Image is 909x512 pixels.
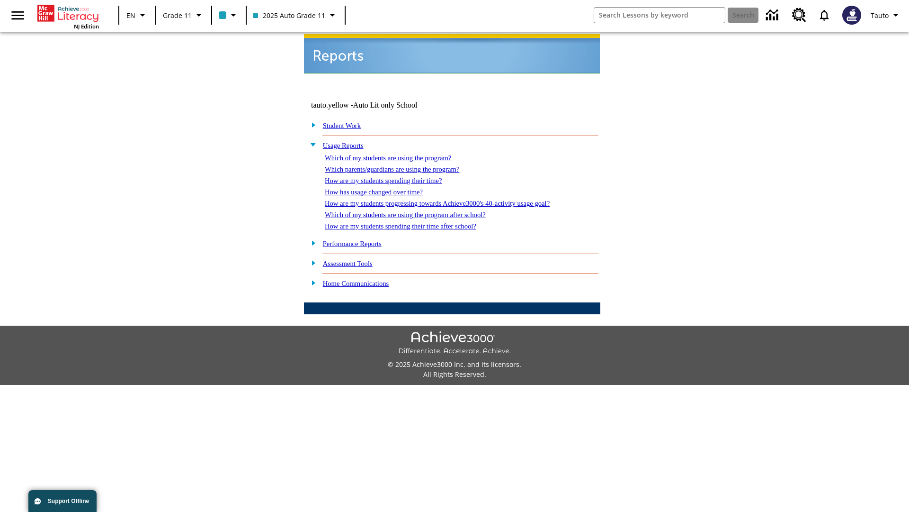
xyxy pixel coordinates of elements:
[126,10,135,20] span: EN
[325,200,550,207] a: How are my students progressing towards Achieve3000's 40-activity usage goal?
[353,101,418,109] nobr: Auto Lit only School
[28,490,97,512] button: Support Offline
[311,101,485,110] td: tauto.yellow -
[74,23,99,30] span: NJ Edition
[306,120,316,129] img: plus.gif
[325,177,442,184] a: How are my students spending their time?
[323,280,389,287] a: Home Communications
[323,122,361,129] a: Student Work
[159,7,208,24] button: Grade: Grade 11, Select a grade
[215,7,243,24] button: Class color is light blue. Change class color
[594,8,725,23] input: search field
[325,165,459,173] a: Which parents/guardians are using the program?
[842,6,861,25] img: Avatar
[306,140,316,149] img: minus.gif
[4,1,32,29] button: Open side menu
[325,188,423,196] a: How has usage changed over time?
[760,2,786,28] a: Data Center
[323,142,364,149] a: Usage Reports
[786,2,812,28] a: Resource Center, Will open in new tab
[325,211,486,219] a: Which of my students are using the program after school?
[48,498,89,504] span: Support Offline
[871,10,889,20] span: Tauto
[325,154,451,162] a: Which of my students are using the program?
[250,7,342,24] button: Class: 2025 Auto Grade 11, Select your class
[398,331,511,356] img: Achieve3000 Differentiate Accelerate Achieve
[867,7,905,24] button: Profile/Settings
[122,7,152,24] button: Language: EN, Select a language
[253,10,325,20] span: 2025 Auto Grade 11
[306,278,316,287] img: plus.gif
[306,238,316,247] img: plus.gif
[837,3,867,27] button: Select a new avatar
[323,260,373,267] a: Assessment Tools
[323,240,382,247] a: Performance Reports
[812,3,837,27] a: Notifications
[163,10,192,20] span: Grade 11
[306,258,316,267] img: plus.gif
[304,34,600,73] img: header
[37,3,99,30] div: Home
[325,222,476,230] a: How are my students spending their time after school?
